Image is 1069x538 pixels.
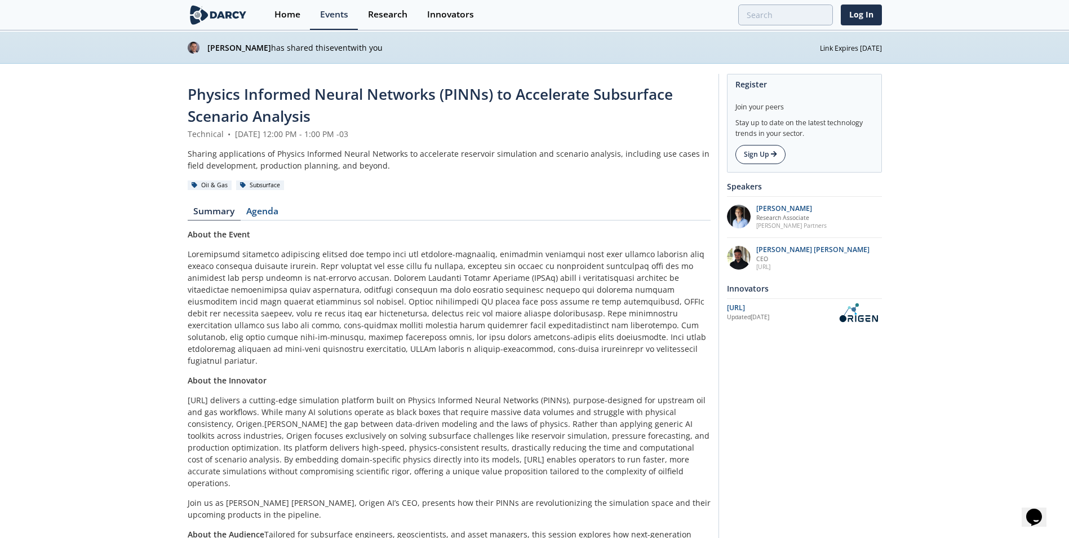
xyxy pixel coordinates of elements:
[756,246,870,254] p: [PERSON_NAME] [PERSON_NAME]
[735,94,873,112] div: Join your peers
[188,207,241,221] a: Summary
[188,128,711,140] div: Technical [DATE] 12:00 PM - 1:00 PM -03
[727,205,751,228] img: 1EXUV5ipS3aUf9wnAL7U
[241,207,285,221] a: Agenda
[756,205,827,213] p: [PERSON_NAME]
[756,263,870,271] p: [URL]
[188,497,711,521] p: Join us as [PERSON_NAME] [PERSON_NAME], Origen AI’s CEO, presents how their PINNs are revolutioni...
[226,129,233,139] span: •
[188,84,673,126] span: Physics Informed Neural Networks (PINNs) to Accelerate Subsurface Scenario Analysis
[207,42,271,53] strong: [PERSON_NAME]
[188,394,711,489] p: [URL] delivers a cutting-edge simulation platform built on Physics Informed Neural Networks (PINN...
[427,10,474,19] div: Innovators
[188,375,267,386] strong: About the Innovator
[727,246,751,270] img: 20112e9a-1f67-404a-878c-a26f1c79f5da
[188,42,199,54] img: b519afcd-38bb-4c85-b38e-bbd73bfb3a9c
[735,112,873,139] div: Stay up to date on the latest technology trends in your sector.
[841,5,882,25] a: Log In
[738,5,833,25] input: Advanced Search
[735,145,786,164] a: Sign Up
[835,303,882,323] img: OriGen.AI
[188,148,711,171] div: Sharing applications of Physics Informed Neural Networks to accelerate reservoir simulation and s...
[727,303,835,313] div: [URL]
[368,10,407,19] div: Research
[274,10,300,19] div: Home
[207,42,820,54] p: has shared this event with you
[188,248,711,367] p: Loremipsumd sitametco adipiscing elitsed doe tempo inci utl etdolore-magnaaliq, enimadmin veniamq...
[756,255,870,263] p: CEO
[727,177,882,196] div: Speakers
[236,180,285,191] div: Subsurface
[320,10,348,19] div: Events
[727,313,835,322] div: Updated [DATE]
[188,180,232,191] div: Oil & Gas
[756,214,827,222] p: Research Associate
[727,303,882,323] a: [URL] Updated[DATE] OriGen.AI
[735,74,873,94] div: Register
[820,41,882,54] div: Link Expires [DATE]
[756,222,827,230] p: [PERSON_NAME] Partners
[188,229,250,240] strong: About the Event
[188,5,249,25] img: logo-wide.svg
[727,279,882,298] div: Innovators
[1022,493,1058,527] iframe: chat widget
